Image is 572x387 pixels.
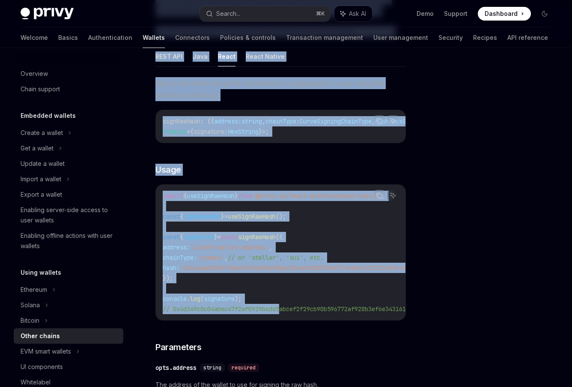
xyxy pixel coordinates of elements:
span: : ({ [200,117,214,125]
a: Welcome [21,27,48,48]
button: Copy the contents from the code block [374,115,385,126]
a: Other chains [14,328,123,344]
span: HexString [228,128,259,135]
span: signature [204,295,235,303]
div: Create a wallet [21,128,63,138]
span: signRawHash [183,213,221,220]
span: = [217,233,221,241]
a: Policies & controls [220,27,276,48]
div: Export a wallet [21,189,62,200]
span: , [262,117,265,125]
a: Transaction management [286,27,363,48]
span: 'cosmos' [197,254,224,261]
img: dark logo [21,8,74,20]
span: hash: [163,264,180,272]
span: chainType: [163,254,197,261]
span: signRawHash [163,117,200,125]
span: log [190,295,200,303]
span: const [163,213,180,220]
span: Promise [163,128,187,135]
span: , [372,117,375,125]
a: Security [438,27,463,48]
span: CurveSigningChainType [300,117,372,125]
div: opts.address [155,363,197,372]
button: Toggle dark mode [538,7,551,21]
span: { [183,192,187,200]
span: < [187,128,190,135]
span: 'insert-wallet-address' [190,243,269,251]
a: Support [444,9,468,18]
span: (); [276,213,286,220]
div: Solana [21,300,40,310]
span: import [163,192,183,200]
div: Update a wallet [21,159,65,169]
button: Ask AI [387,190,399,201]
div: Bitcoin [21,315,39,326]
span: useSignRawHash [228,213,276,220]
div: Overview [21,69,48,79]
span: Parameters [155,341,201,353]
a: Update a wallet [14,156,123,171]
span: = [224,213,228,220]
a: Demo [417,9,434,18]
span: } [259,128,262,135]
span: ; [265,128,269,135]
span: signature [194,128,224,135]
span: address [214,117,238,125]
button: React [218,46,235,66]
h5: Embedded wallets [21,111,76,121]
span: address: [163,243,190,251]
button: Ask AI [387,115,399,126]
span: ({ [276,233,283,241]
a: Dashboard [478,7,531,21]
button: Ask AI [334,6,372,21]
span: { [190,128,194,135]
span: // or 'stellar', 'sui', etc. [228,254,324,261]
button: Java [193,46,208,66]
button: REST API [155,46,182,66]
span: useSignRawHash [187,192,235,200]
a: Enabling server-side access to user wallets [14,202,123,228]
a: Export a wallet [14,187,123,202]
div: Enabling offline actions with user wallets [21,231,118,251]
button: Search...⌘K [200,6,331,21]
a: Wallets [143,27,165,48]
span: ⌘ K [316,10,325,17]
a: Enabling offline actions with user wallets [14,228,123,254]
div: Import a wallet [21,174,61,184]
span: string [241,117,262,125]
span: : [238,117,241,125]
div: Get a wallet [21,143,54,153]
span: }); [163,274,173,282]
span: { [180,213,183,220]
a: Chain support [14,81,123,97]
div: Ethereum [21,285,47,295]
div: EVM smart wallets [21,346,71,357]
span: ); [235,295,241,303]
span: , [224,254,228,261]
div: Search... [216,9,240,19]
span: '@privy-io/react-auth/extended-chains' [252,192,382,200]
span: signRawHash [238,233,276,241]
span: } [221,213,224,220]
span: ( [200,295,204,303]
span: Ask AI [349,9,366,18]
span: Usage [155,164,181,176]
span: Dashboard [485,9,518,18]
span: } [235,192,238,200]
span: { [180,233,183,241]
span: signature [183,233,214,241]
div: Enabling server-side access to user wallets [21,205,118,225]
div: Chain support [21,84,60,94]
h5: Using wallets [21,267,61,278]
span: : [224,128,228,135]
span: const [163,233,180,241]
a: API reference [507,27,548,48]
a: UI components [14,359,123,375]
a: Overview [14,66,123,81]
div: required [228,363,259,372]
span: chainType [265,117,296,125]
button: React Native [246,46,285,66]
div: UI components [21,362,63,372]
span: Sign a raw hash along the blockchain’s cryptographic curve using the wallet’s private key. [155,77,406,101]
